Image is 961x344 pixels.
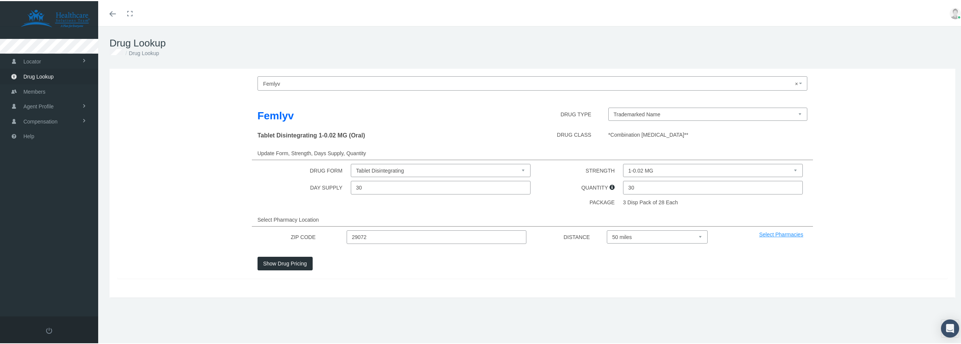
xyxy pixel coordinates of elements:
[258,145,372,159] label: Update Form, Strength, Days Supply, Quantity
[950,7,961,18] img: user-placeholder.jpg
[23,128,34,142] span: Help
[10,8,100,27] img: HEALTHCARE SOLUTIONS TEAM, LLC
[258,212,325,225] label: Select Pharmacy Location
[23,113,57,128] span: Compensation
[563,229,595,242] label: DISTANCE
[310,163,348,176] label: DRUG FORM
[586,163,620,176] label: STRENGTH
[589,197,620,208] label: PACKAGE
[347,229,526,243] input: Zip Code
[258,106,294,123] label: Femlyv
[941,318,959,336] div: Open Intercom Messenger
[795,78,801,88] span: ×
[258,130,365,139] label: Tablet Disintegrating 1-0.02 MG (Oral)
[581,180,620,193] label: QUANTITY
[557,130,597,140] label: DRUG CLASS
[560,106,597,120] label: DRUG TYPE
[23,53,41,68] span: Locator
[623,197,678,205] label: 3 Disp Pack of 28 Each
[23,68,54,83] span: Drug Lookup
[123,48,159,56] li: Drug Lookup
[23,83,45,98] span: Members
[608,130,688,138] label: *Combination [MEDICAL_DATA]**
[258,256,313,269] button: Show Drug Pricing
[23,98,54,113] span: Agent Profile
[310,180,348,193] label: DAY SUPPLY
[258,75,808,89] span: Femlyv
[110,36,955,48] h1: Drug Lookup
[291,229,321,242] label: ZIP CODE
[759,230,803,236] a: Select Pharmacies
[263,78,797,88] span: Femlyv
